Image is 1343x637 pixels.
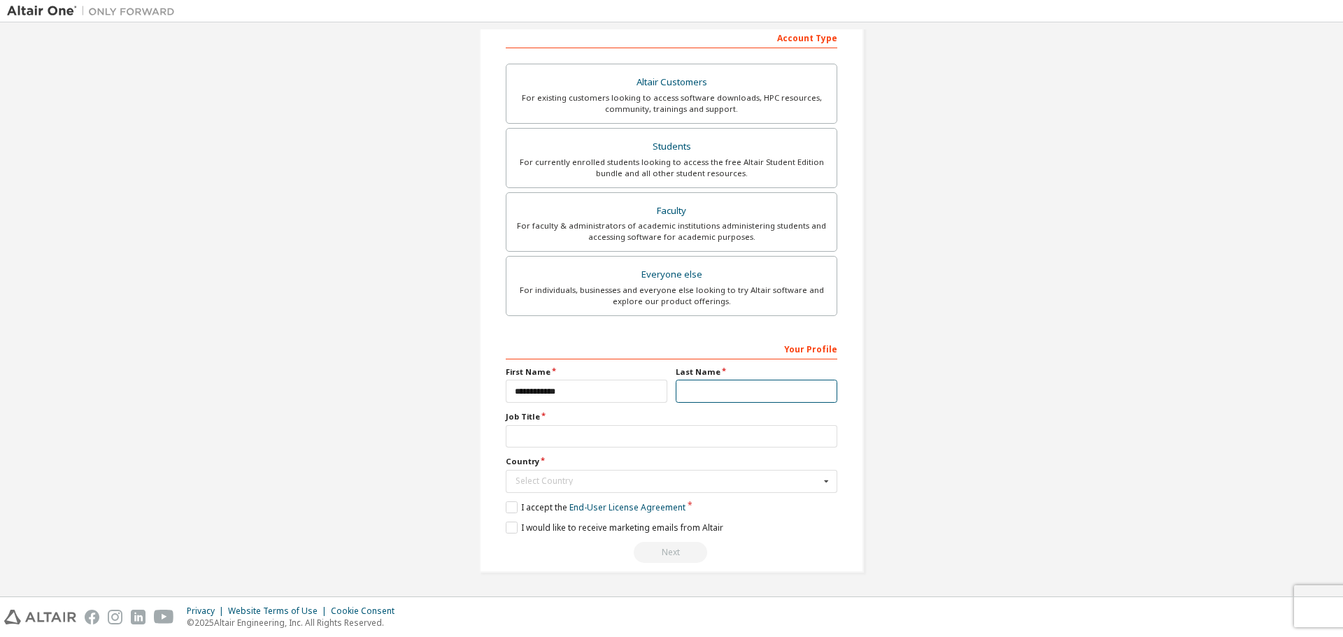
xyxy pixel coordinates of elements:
div: Faculty [515,201,828,221]
img: Altair One [7,4,182,18]
label: First Name [506,366,667,378]
p: © 2025 Altair Engineering, Inc. All Rights Reserved. [187,617,403,629]
label: I accept the [506,501,685,513]
img: linkedin.svg [131,610,145,624]
label: Last Name [676,366,837,378]
div: For existing customers looking to access software downloads, HPC resources, community, trainings ... [515,92,828,115]
div: Account Type [506,26,837,48]
div: Select Country [516,477,820,485]
img: facebook.svg [85,610,99,624]
img: youtube.svg [154,610,174,624]
div: Privacy [187,606,228,617]
label: Country [506,456,837,467]
label: Job Title [506,411,837,422]
div: For individuals, businesses and everyone else looking to try Altair software and explore our prod... [515,285,828,307]
div: Read and acccept EULA to continue [506,542,837,563]
img: instagram.svg [108,610,122,624]
div: Cookie Consent [331,606,403,617]
div: For faculty & administrators of academic institutions administering students and accessing softwa... [515,220,828,243]
div: Everyone else [515,265,828,285]
a: End-User License Agreement [569,501,685,513]
img: altair_logo.svg [4,610,76,624]
div: For currently enrolled students looking to access the free Altair Student Edition bundle and all ... [515,157,828,179]
label: I would like to receive marketing emails from Altair [506,522,723,534]
div: Students [515,137,828,157]
div: Altair Customers [515,73,828,92]
div: Your Profile [506,337,837,359]
div: Website Terms of Use [228,606,331,617]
